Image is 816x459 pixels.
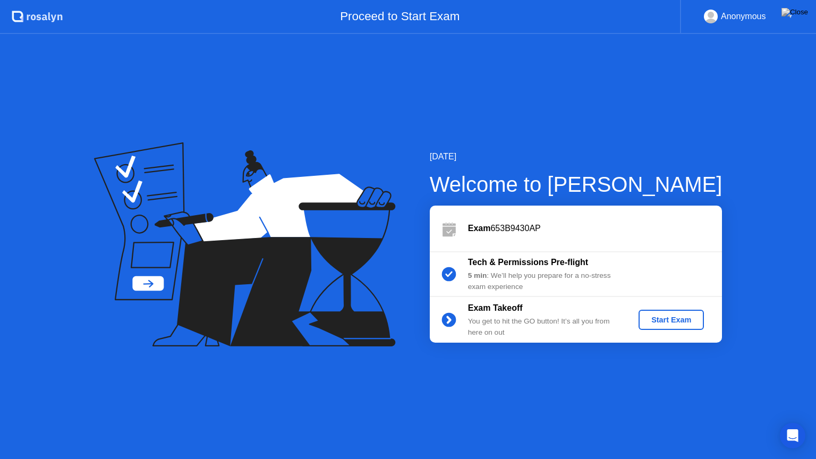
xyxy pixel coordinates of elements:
div: : We’ll help you prepare for a no-stress exam experience [468,270,621,292]
div: Start Exam [643,316,700,324]
div: [DATE] [430,150,722,163]
button: Start Exam [639,310,704,330]
div: 653B9430AP [468,222,722,235]
b: Exam Takeoff [468,303,523,312]
div: Anonymous [721,10,766,23]
b: 5 min [468,271,487,279]
div: Open Intercom Messenger [780,423,805,448]
b: Exam [468,224,491,233]
img: Close [781,8,808,16]
div: Welcome to [PERSON_NAME] [430,168,722,200]
b: Tech & Permissions Pre-flight [468,258,588,267]
div: You get to hit the GO button! It’s all you from here on out [468,316,621,338]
